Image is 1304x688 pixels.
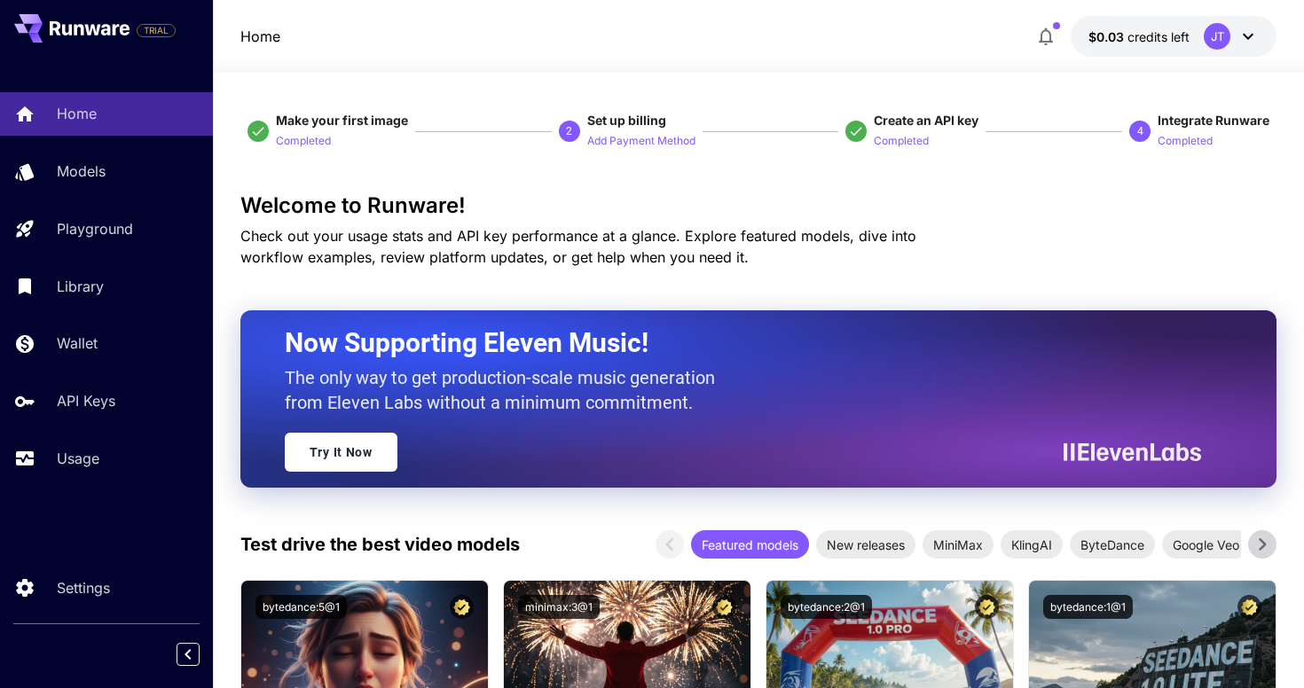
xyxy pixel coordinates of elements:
[57,390,115,411] p: API Keys
[450,595,474,619] button: Certified Model – Vetted for best performance and includes a commercial license.
[587,113,666,128] span: Set up billing
[1127,29,1190,44] span: credits left
[57,577,110,598] p: Settings
[57,276,104,297] p: Library
[1071,16,1277,57] button: $0.0272JT
[1070,536,1155,554] span: ByteDance
[276,129,331,151] button: Completed
[691,530,809,559] div: Featured models
[57,103,97,124] p: Home
[137,24,175,37] span: TRIAL
[975,595,999,619] button: Certified Model – Vetted for best performance and includes a commercial license.
[255,595,347,619] button: bytedance:5@1
[874,129,929,151] button: Completed
[1070,530,1155,559] div: ByteDance
[240,26,280,47] nav: breadcrumb
[1158,129,1213,151] button: Completed
[285,365,728,415] p: The only way to get production-scale music generation from Eleven Labs without a minimum commitment.
[923,536,994,554] span: MiniMax
[1237,595,1261,619] button: Certified Model – Vetted for best performance and includes a commercial license.
[781,595,872,619] button: bytedance:2@1
[518,595,600,619] button: minimax:3@1
[177,643,200,666] button: Collapse sidebar
[874,113,978,128] span: Create an API key
[1158,133,1213,150] p: Completed
[57,332,98,354] p: Wallet
[816,530,915,559] div: New releases
[240,193,1277,218] h3: Welcome to Runware!
[874,133,929,150] p: Completed
[240,227,916,266] span: Check out your usage stats and API key performance at a glance. Explore featured models, dive int...
[240,26,280,47] a: Home
[1162,536,1250,554] span: Google Veo
[1158,113,1269,128] span: Integrate Runware
[276,133,331,150] p: Completed
[1088,29,1127,44] span: $0.03
[566,123,572,139] p: 2
[240,531,520,558] p: Test drive the best video models
[1204,23,1230,50] div: JT
[57,160,106,182] p: Models
[691,536,809,554] span: Featured models
[137,20,176,41] span: Add your payment card to enable full platform functionality.
[923,530,994,559] div: MiniMax
[1137,123,1143,139] p: 4
[276,113,408,128] span: Make your first image
[1001,530,1063,559] div: KlingAI
[285,326,1189,360] h2: Now Supporting Eleven Music!
[1088,27,1190,46] div: $0.0272
[1001,536,1063,554] span: KlingAI
[587,129,695,151] button: Add Payment Method
[587,133,695,150] p: Add Payment Method
[1043,595,1133,619] button: bytedance:1@1
[1162,530,1250,559] div: Google Veo
[57,448,99,469] p: Usage
[190,638,213,670] div: Collapse sidebar
[816,536,915,554] span: New releases
[712,595,736,619] button: Certified Model – Vetted for best performance and includes a commercial license.
[57,218,133,239] p: Playground
[285,433,397,472] a: Try It Now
